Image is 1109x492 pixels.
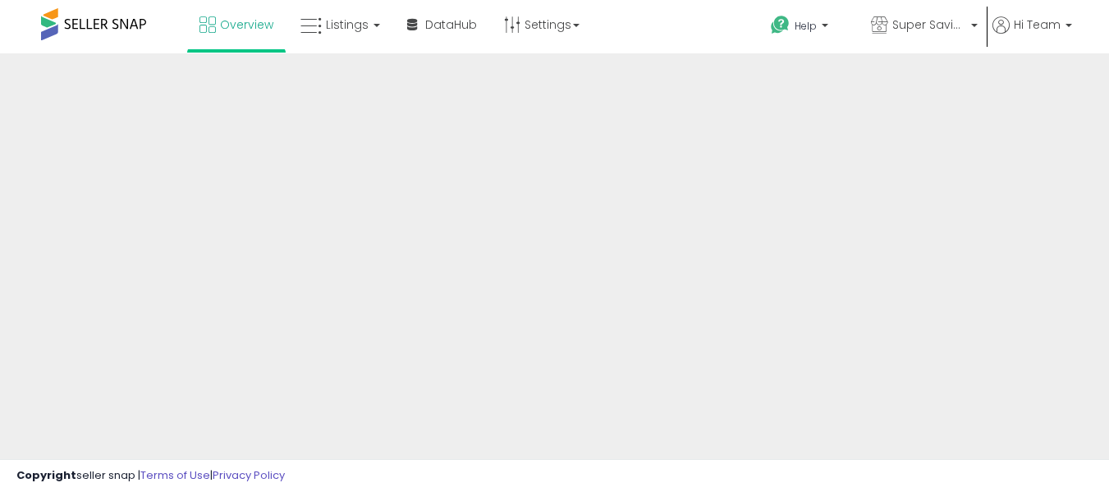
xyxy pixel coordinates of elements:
span: Hi Team [1014,16,1061,33]
span: Overview [220,16,273,33]
i: Get Help [770,15,791,35]
a: Hi Team [992,16,1072,53]
div: seller snap | | [16,468,285,484]
a: Help [758,2,856,53]
a: Privacy Policy [213,467,285,483]
a: Terms of Use [140,467,210,483]
span: Help [795,19,817,33]
span: DataHub [425,16,477,33]
span: Listings [326,16,369,33]
strong: Copyright [16,467,76,483]
span: Super Savings Now (NEW) [892,16,966,33]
